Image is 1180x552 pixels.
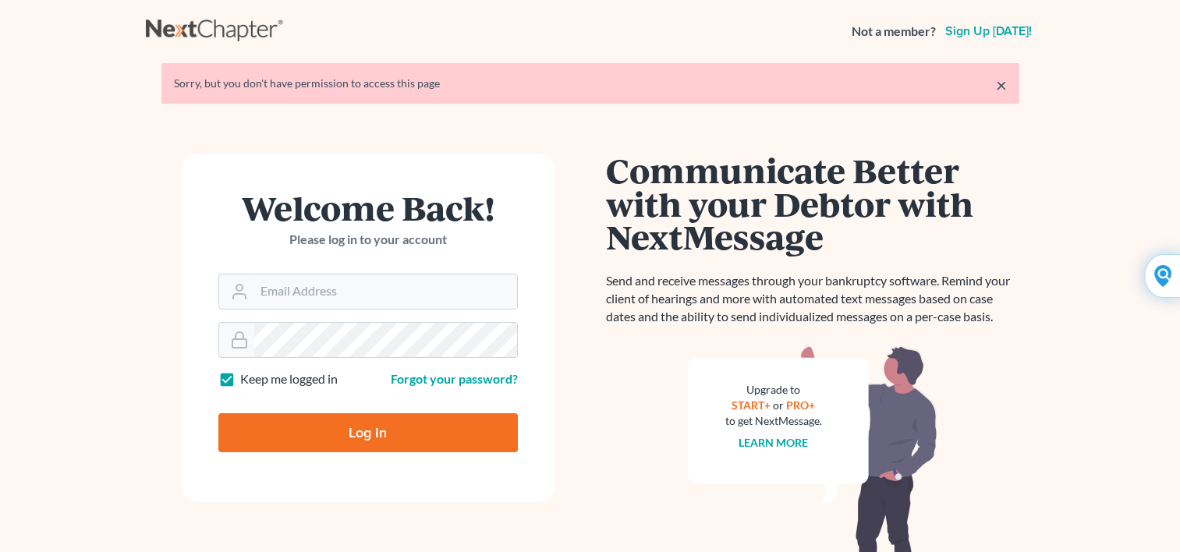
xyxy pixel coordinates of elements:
[732,398,771,412] a: START+
[606,154,1019,253] h1: Communicate Better with your Debtor with NextMessage
[606,272,1019,326] p: Send and receive messages through your bankruptcy software. Remind your client of hearings and mo...
[218,231,518,249] p: Please log in to your account
[786,398,815,412] a: PRO+
[725,382,822,398] div: Upgrade to
[218,413,518,452] input: Log In
[254,274,517,309] input: Email Address
[240,370,338,388] label: Keep me logged in
[725,413,822,429] div: to get NextMessage.
[218,191,518,225] h1: Welcome Back!
[773,398,784,412] span: or
[942,25,1035,37] a: Sign up [DATE]!
[174,76,1007,91] div: Sorry, but you don't have permission to access this page
[391,371,518,386] a: Forgot your password?
[852,23,936,41] strong: Not a member?
[739,436,808,449] a: Learn more
[996,76,1007,94] a: ×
